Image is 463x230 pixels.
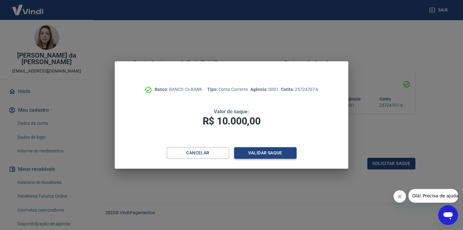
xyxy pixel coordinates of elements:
span: R$ 10.000,00 [202,115,260,127]
span: Agência: [250,87,269,92]
span: Banco: [155,87,169,92]
span: Tipo: [207,87,219,92]
span: Conta: [281,87,295,92]
p: Conta Corrente [207,86,248,93]
iframe: Botão para abrir a janela de mensagens [438,205,458,225]
button: Cancelar [167,147,229,159]
iframe: Fechar mensagem [393,190,406,203]
button: Validar saque [234,147,297,159]
p: 25724707-6 [281,86,318,93]
iframe: Mensagem da empresa [408,189,458,203]
span: Valor do saque: [214,109,249,115]
span: Olá! Precisa de ajuda? [4,4,52,9]
p: BANCO C6 BANK [155,86,202,93]
p: 0001 [250,86,278,93]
